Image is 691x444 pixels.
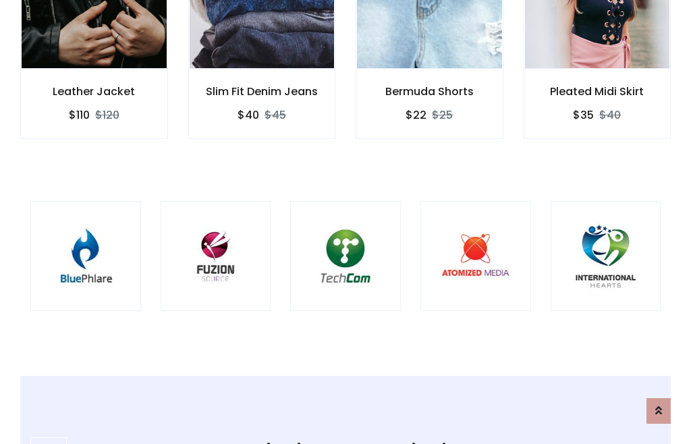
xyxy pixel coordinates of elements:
del: $25 [432,107,453,123]
h6: Leather Jacket [21,85,167,98]
h6: Pleated Midi Skirt [524,85,671,98]
del: $40 [599,107,621,123]
del: $120 [95,107,119,123]
h6: Bermuda Shorts [356,85,503,98]
h6: $35 [573,109,594,121]
h6: $40 [238,109,259,121]
h6: $22 [406,109,426,121]
h6: Slim Fit Denim Jeans [189,85,335,98]
del: $45 [265,107,286,123]
h6: $110 [69,109,90,121]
